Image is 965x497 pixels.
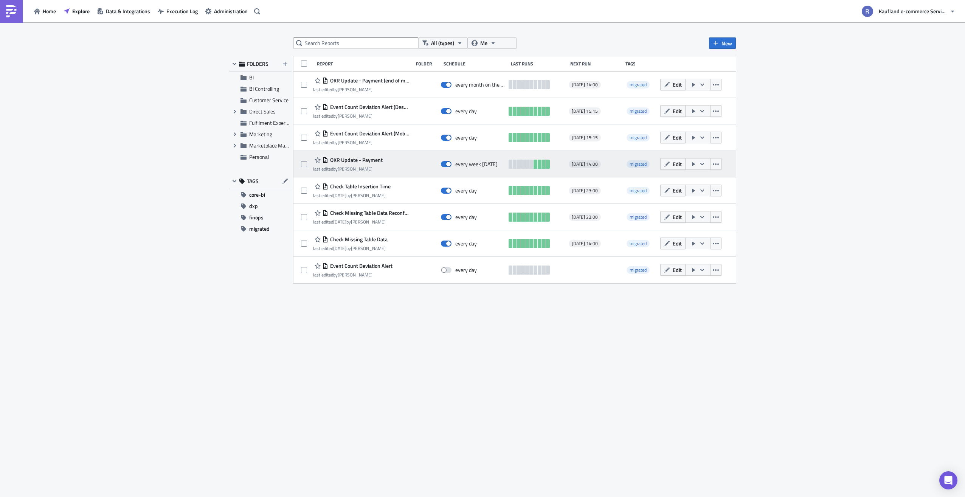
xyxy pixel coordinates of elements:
button: Execution Log [154,5,202,17]
div: last edited by [PERSON_NAME] [313,245,388,251]
span: Check Missing Table Data [328,236,388,243]
input: Search Reports [293,37,418,49]
span: migrated [627,266,650,274]
span: [DATE] 15:15 [572,135,598,141]
span: migrated [630,213,647,221]
span: [DATE] 14:00 [572,82,598,88]
img: PushMetrics [5,5,17,17]
span: TAGS [247,178,259,185]
span: Check Table Insertion Time [328,183,391,190]
button: Edit [660,238,686,249]
span: Direct Sales [249,107,276,115]
span: OKR Update - Payment [328,157,383,163]
span: migrated [627,240,650,247]
span: All (types) [431,39,454,47]
button: Edit [660,105,686,117]
div: last edited by [PERSON_NAME] [313,193,391,198]
img: Avatar [861,5,874,18]
span: migrated [627,134,650,141]
span: Execution Log [166,7,198,15]
button: dxp [229,200,292,212]
span: Edit [673,239,682,247]
div: Tags [625,61,657,67]
button: Administration [202,5,251,17]
span: BI Controlling [249,85,279,93]
div: every day [455,108,477,115]
button: Me [467,37,517,49]
time: 2025-08-12T13:16:06Z [333,245,346,252]
span: migrated [630,160,647,168]
span: Event Count Deviation Alert (Desktop) [328,104,409,110]
span: Administration [214,7,248,15]
div: last edited by [PERSON_NAME] [313,272,393,278]
button: finops [229,212,292,223]
span: [DATE] 14:00 [572,161,598,167]
div: Folder [416,61,440,67]
span: Explore [72,7,90,15]
button: Edit [660,79,686,90]
span: Edit [673,134,682,141]
span: Personal [249,153,269,161]
div: every month on the 1st [455,81,505,88]
span: migrated [249,223,270,235]
span: Event Count Deviation Alert (Mobile) [328,130,409,137]
button: Kaufland e-commerce Services GmbH & Co. KG [857,3,959,20]
button: core-bi [229,189,292,200]
span: Event Count Deviation Alert [328,262,393,269]
span: Edit [673,81,682,89]
button: Explore [60,5,93,17]
span: Me [480,39,487,47]
div: last edited by [PERSON_NAME] [313,166,383,172]
span: migrated [627,187,650,194]
div: every day [455,187,477,194]
span: Edit [673,107,682,115]
div: Last Runs [511,61,566,67]
span: Marketplace Management [249,141,308,149]
span: [DATE] 15:15 [572,108,598,114]
span: Data & Integrations [106,7,150,15]
div: every day [455,240,477,247]
span: Edit [673,186,682,194]
span: migrated [630,81,647,88]
span: Edit [673,160,682,168]
span: Check Missing Table Data Reconfirm [328,210,409,216]
span: Edit [673,213,682,221]
span: Customer Service [249,96,289,104]
span: migrated [630,240,647,247]
div: Schedule [444,61,507,67]
span: migrated [630,266,647,273]
span: dxp [249,200,258,212]
span: migrated [630,187,647,194]
button: Data & Integrations [93,5,154,17]
span: migrated [627,107,650,115]
div: every day [455,134,477,141]
span: Fulfilment Experience [249,119,297,127]
div: last edited by [PERSON_NAME] [313,113,409,119]
span: finops [249,212,264,223]
div: every day [455,267,477,273]
div: Open Intercom Messenger [939,471,957,489]
button: Home [30,5,60,17]
span: migrated [630,134,647,141]
span: Edit [673,266,682,274]
div: last edited by [PERSON_NAME] [313,219,409,225]
span: BI [249,73,254,81]
span: migrated [630,107,647,115]
time: 2025-08-12T13:45:04Z [333,192,346,199]
div: Report [317,61,412,67]
span: OKR Update - Payment (end of month) [328,77,409,84]
div: every week on Tuesday [455,161,498,168]
span: Marketing [249,130,272,138]
div: last edited by [PERSON_NAME] [313,140,409,145]
button: All (types) [418,37,467,49]
button: migrated [229,223,292,235]
button: Edit [660,264,686,276]
span: [DATE] 23:00 [572,214,598,220]
span: core-bi [249,189,265,200]
button: Edit [660,211,686,223]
